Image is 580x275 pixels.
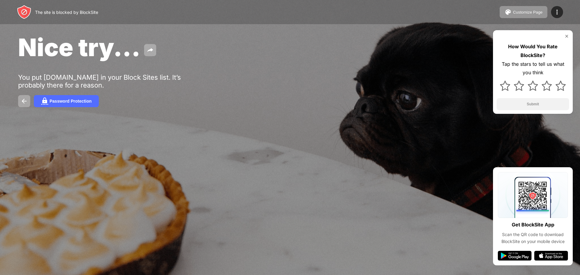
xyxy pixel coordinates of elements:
img: menu-icon.svg [553,8,561,16]
img: pallet.svg [504,8,512,16]
div: Scan the QR code to download BlockSite on your mobile device [498,231,568,245]
button: Submit [497,98,569,110]
img: rate-us-close.svg [564,34,569,39]
img: back.svg [21,98,28,105]
button: Customize Page [500,6,547,18]
img: star.svg [542,81,552,91]
img: star.svg [528,81,538,91]
span: Nice try... [18,33,140,62]
img: share.svg [147,46,154,54]
img: app-store.svg [534,251,568,261]
img: star.svg [556,81,566,91]
img: star.svg [500,81,510,91]
img: password.svg [41,98,48,105]
div: How Would You Rate BlockSite? [497,42,569,60]
img: header-logo.svg [17,5,31,19]
img: google-play.svg [498,251,532,261]
div: Tap the stars to tell us what you think [497,60,569,77]
div: The site is blocked by BlockSite [35,10,98,15]
div: Get BlockSite App [512,220,554,229]
div: Password Protection [50,99,92,104]
button: Password Protection [34,95,99,107]
div: You put [DOMAIN_NAME] in your Block Sites list. It’s probably there for a reason. [18,73,205,89]
img: qrcode.svg [498,172,568,218]
img: star.svg [514,81,524,91]
div: Customize Page [513,10,543,14]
